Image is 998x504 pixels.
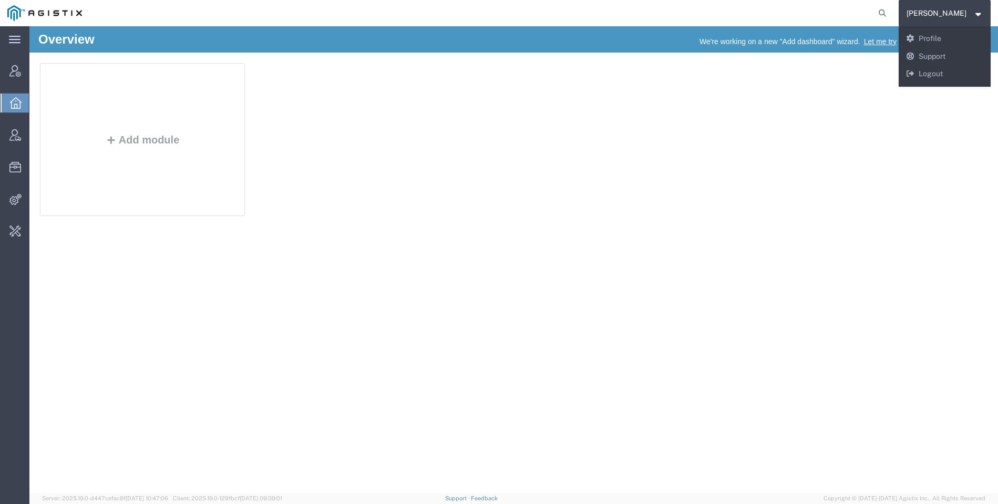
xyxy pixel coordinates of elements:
[907,7,966,19] span: Don'Jon Kelly
[173,495,282,501] span: Client: 2025.19.0-129fbcf
[899,65,991,83] a: Logout
[824,494,985,503] span: Copyright © [DATE]-[DATE] Agistix Inc., All Rights Reserved
[240,495,282,501] span: [DATE] 09:39:01
[899,48,991,66] a: Support
[73,108,153,119] button: Add module
[445,495,471,501] a: Support
[906,7,984,19] button: [PERSON_NAME]
[899,30,991,48] a: Profile
[126,495,168,501] span: [DATE] 10:47:06
[471,495,498,501] a: Feedback
[29,26,998,493] iframe: FS Legacy Container
[7,5,82,21] img: logo
[42,495,168,501] span: Server: 2025.19.0-d447cefac8f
